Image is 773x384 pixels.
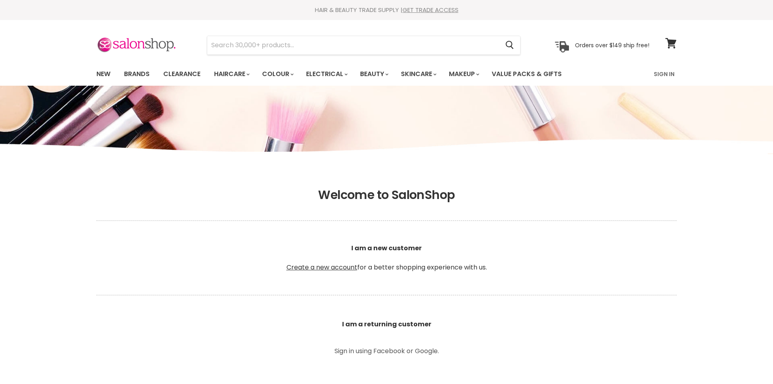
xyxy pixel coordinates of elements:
[157,66,206,82] a: Clearance
[90,66,116,82] a: New
[90,62,609,86] ul: Main menu
[351,243,422,253] b: I am a new customer
[403,6,459,14] a: GET TRADE ACCESS
[86,62,687,86] nav: Main
[354,66,393,82] a: Beauty
[286,263,357,272] a: Create a new account
[96,224,677,292] p: for a better shopping experience with us.
[118,66,156,82] a: Brands
[207,36,499,54] input: Search
[443,66,484,82] a: Makeup
[486,66,568,82] a: Value Packs & Gifts
[395,66,441,82] a: Skincare
[649,66,679,82] a: Sign In
[499,36,520,54] button: Search
[96,188,677,202] h1: Welcome to SalonShop
[300,66,352,82] a: Electrical
[575,41,649,48] p: Orders over $149 ship free!
[296,348,477,354] p: Sign in using Facebook or Google.
[208,66,254,82] a: Haircare
[207,36,521,55] form: Product
[342,320,431,329] b: I am a returning customer
[86,6,687,14] div: HAIR & BEAUTY TRADE SUPPLY |
[256,66,298,82] a: Colour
